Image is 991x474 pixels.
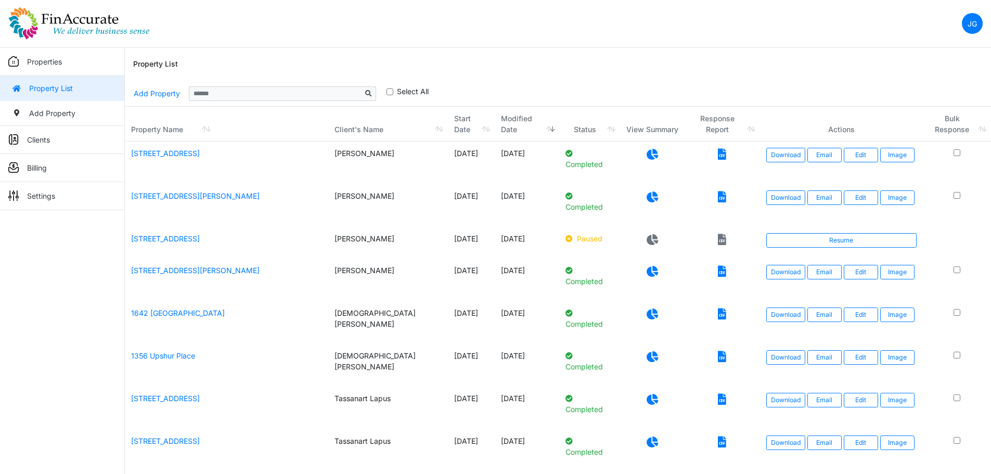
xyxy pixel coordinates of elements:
a: Download [766,435,805,450]
a: Download [766,393,805,407]
p: Clients [27,134,50,145]
th: Bulk Response: activate to sort column ascending [923,107,991,142]
th: Start Date: activate to sort column ascending [448,107,495,142]
button: Image [880,265,915,279]
a: [STREET_ADDRESS] [131,149,200,158]
td: [DATE] [448,142,495,184]
td: [DATE] [448,227,495,259]
p: Paused [565,233,614,244]
button: Email [807,350,842,365]
button: Email [807,308,842,322]
a: Download [766,308,805,322]
img: sidemenu_client.png [8,134,19,145]
h6: Property List [133,60,178,69]
a: Edit [844,148,878,162]
a: Add Property [133,84,181,103]
th: Status: activate to sort column ascending [559,107,620,142]
td: [DATE] [495,344,559,387]
button: Image [880,393,915,407]
td: [DATE] [495,301,559,344]
p: Completed [565,393,614,415]
a: Download [766,350,805,365]
a: [STREET_ADDRESS] [131,234,200,243]
a: Edit [844,190,878,205]
a: [STREET_ADDRESS][PERSON_NAME] [131,266,260,275]
td: [DATE] [448,184,495,227]
button: Email [807,190,842,205]
img: spp logo [8,7,150,40]
a: Download [766,265,805,279]
a: Edit [844,265,878,279]
td: [DATE] [495,429,559,472]
p: Settings [27,190,55,201]
td: [PERSON_NAME] [328,227,448,259]
td: [DATE] [495,184,559,227]
td: [DATE] [448,344,495,387]
p: Billing [27,162,47,173]
td: [PERSON_NAME] [328,259,448,301]
p: Properties [27,56,62,67]
td: [PERSON_NAME] [328,142,448,184]
input: Sizing example input [189,86,362,101]
p: Completed [565,350,614,372]
a: JG [962,13,983,34]
a: [STREET_ADDRESS][PERSON_NAME] [131,191,260,200]
a: Edit [844,350,878,365]
a: [STREET_ADDRESS] [131,437,200,445]
td: Tassanart Lapus [328,429,448,472]
button: Email [807,148,842,162]
a: Edit [844,393,878,407]
p: JG [968,18,977,29]
td: [DATE] [448,301,495,344]
th: View Summary [620,107,685,142]
p: Completed [565,148,614,170]
button: Image [880,435,915,450]
td: [DATE] [495,142,559,184]
th: Response Report: activate to sort column ascending [685,107,760,142]
th: Client's Name: activate to sort column ascending [328,107,448,142]
td: Tassanart Lapus [328,387,448,429]
td: [DEMOGRAPHIC_DATA][PERSON_NAME] [328,301,448,344]
button: Image [880,190,915,205]
th: Modified Date: activate to sort column ascending [495,107,559,142]
td: [DEMOGRAPHIC_DATA][PERSON_NAME] [328,344,448,387]
td: [DATE] [448,387,495,429]
td: [DATE] [448,429,495,472]
a: Download [766,148,805,162]
img: sidemenu_settings.png [8,190,19,201]
button: Image [880,350,915,365]
a: Download [766,190,805,205]
a: Edit [844,435,878,450]
p: Completed [565,435,614,457]
a: 1356 Upshur Place [131,351,195,360]
button: Email [807,265,842,279]
img: sidemenu_properties.png [8,56,19,67]
p: Completed [565,190,614,212]
img: sidemenu_billing.png [8,162,19,173]
a: [STREET_ADDRESS] [131,394,200,403]
td: [DATE] [495,259,559,301]
td: [DATE] [495,387,559,429]
label: Select All [397,86,429,97]
button: Image [880,308,915,322]
td: [PERSON_NAME] [328,184,448,227]
td: [DATE] [448,259,495,301]
th: Property Name: activate to sort column ascending [125,107,328,142]
button: Email [807,435,842,450]
td: [DATE] [495,227,559,259]
button: Email [807,393,842,407]
p: Completed [565,308,614,329]
a: Resume [766,233,917,248]
a: Edit [844,308,878,322]
th: Actions [760,107,923,142]
p: Completed [565,265,614,287]
button: Image [880,148,915,162]
a: 1642 [GEOGRAPHIC_DATA] [131,309,225,317]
